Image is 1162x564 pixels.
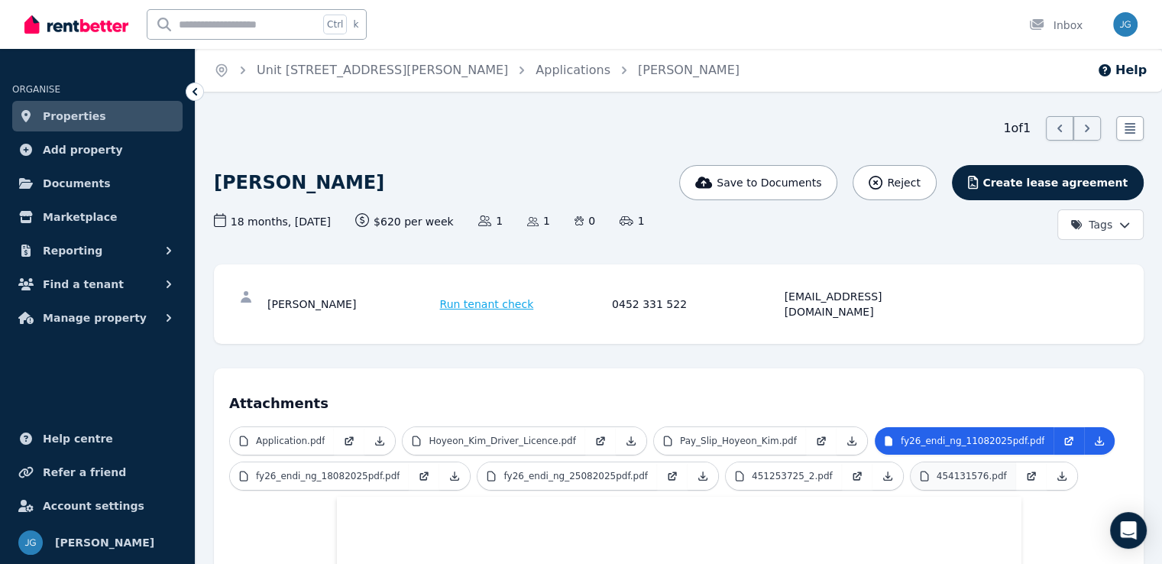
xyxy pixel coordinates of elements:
span: Reject [887,175,920,190]
img: Julian Garness [1113,12,1138,37]
p: fy26_endi_ng_18082025pdf.pdf [256,470,400,482]
h1: [PERSON_NAME] [214,170,384,195]
div: Open Intercom Messenger [1110,512,1147,549]
button: Create lease agreement [952,165,1144,200]
span: Documents [43,174,111,193]
a: Open in new Tab [806,427,837,455]
p: fy26_endi_ng_11082025pdf.pdf [901,435,1044,447]
a: Download Attachment [616,427,646,455]
a: Pay_Slip_Hoyeon_Kim.pdf [654,427,806,455]
span: Reporting [43,241,102,260]
button: Manage property [12,303,183,333]
a: Account settings [12,491,183,521]
span: Refer a friend [43,463,126,481]
a: Add property [12,135,183,165]
p: 454131576.pdf [937,470,1007,482]
button: Help [1097,61,1147,79]
a: Applications [536,63,610,77]
div: [PERSON_NAME] [267,289,435,319]
span: 1 [478,213,503,229]
h4: Attachments [229,384,1128,414]
span: Create lease agreement [982,175,1128,190]
span: Account settings [43,497,144,515]
span: k [353,18,358,31]
span: 1 of 1 [1003,119,1031,138]
span: [PERSON_NAME] [55,533,154,552]
img: Julian Garness [18,530,43,555]
a: Refer a friend [12,457,183,488]
div: 0452 331 522 [612,289,780,319]
span: Manage property [43,309,147,327]
a: fy26_endi_ng_18082025pdf.pdf [230,462,409,490]
a: 451253725_2.pdf [726,462,842,490]
a: Open in new Tab [409,462,439,490]
span: ORGANISE [12,84,60,95]
a: Application.pdf [230,427,334,455]
a: Hoyeon_Kim_Driver_Licence.pdf [403,427,584,455]
a: Download Attachment [364,427,395,455]
p: Pay_Slip_Hoyeon_Kim.pdf [680,435,797,447]
a: Download Attachment [837,427,867,455]
a: Documents [12,168,183,199]
span: Find a tenant [43,275,124,293]
div: Inbox [1029,18,1083,33]
span: 1 [620,213,644,229]
span: 1 [527,213,550,229]
a: Open in new Tab [334,427,364,455]
button: Reporting [12,235,183,266]
p: Application.pdf [256,435,325,447]
a: 454131576.pdf [911,462,1016,490]
a: Properties [12,101,183,131]
button: Find a tenant [12,269,183,300]
a: Download Attachment [688,462,718,490]
div: [EMAIL_ADDRESS][DOMAIN_NAME] [785,289,953,319]
span: Run tenant check [440,297,534,312]
a: fy26_endi_ng_25082025pdf.pdf [477,462,656,490]
a: Download Attachment [1047,462,1077,490]
span: Help centre [43,429,113,448]
button: Tags [1057,209,1144,240]
span: 18 months , [DATE] [214,213,331,229]
a: Download Attachment [439,462,470,490]
span: Ctrl [323,15,347,34]
span: 0 [575,213,595,229]
a: [PERSON_NAME] [638,63,740,77]
a: Marketplace [12,202,183,232]
p: 451253725_2.pdf [752,470,833,482]
span: Properties [43,107,106,125]
a: Open in new Tab [657,462,688,490]
button: Reject [853,165,936,200]
a: Unit [STREET_ADDRESS][PERSON_NAME] [257,63,508,77]
p: fy26_endi_ng_25082025pdf.pdf [503,470,647,482]
a: Download Attachment [1084,427,1115,455]
span: Tags [1070,217,1112,232]
a: Open in new Tab [1016,462,1047,490]
span: Save to Documents [717,175,821,190]
a: fy26_endi_ng_11082025pdf.pdf [875,427,1054,455]
a: Help centre [12,423,183,454]
span: Add property [43,141,123,159]
button: Save to Documents [679,165,838,200]
a: Open in new Tab [585,427,616,455]
span: $620 per week [355,213,454,229]
a: Download Attachment [872,462,903,490]
a: Open in new Tab [842,462,872,490]
a: Open in new Tab [1054,427,1084,455]
nav: Breadcrumb [196,49,758,92]
img: RentBetter [24,13,128,36]
span: Marketplace [43,208,117,226]
p: Hoyeon_Kim_Driver_Licence.pdf [429,435,575,447]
